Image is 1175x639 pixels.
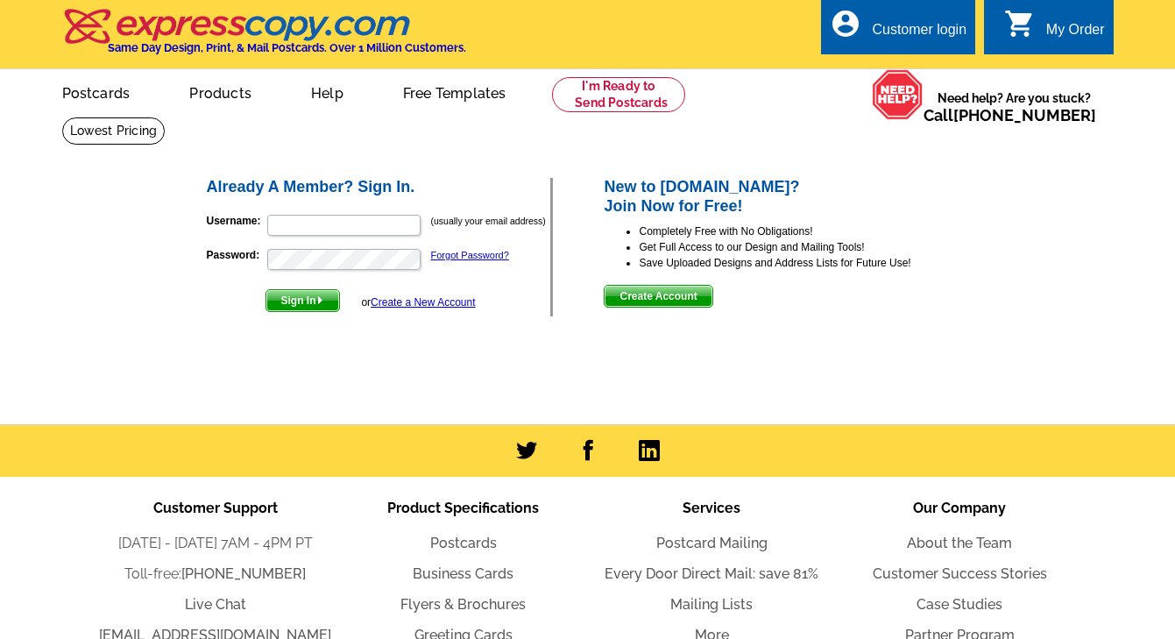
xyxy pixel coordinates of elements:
h4: Same Day Design, Print, & Mail Postcards. Over 1 Million Customers. [108,41,466,54]
span: Sign In [266,290,339,311]
a: Postcard Mailing [656,535,768,551]
li: Save Uploaded Designs and Address Lists for Future Use! [639,255,971,271]
div: or [361,295,475,310]
span: Product Specifications [387,500,539,516]
label: Username: [207,213,265,229]
a: Forgot Password? [431,250,509,260]
span: Customer Support [153,500,278,516]
a: Products [161,71,280,112]
li: [DATE] - [DATE] 7AM - 4PM PT [91,533,339,554]
i: account_circle [830,8,861,39]
a: Live Chat [185,596,246,613]
button: Create Account [604,285,712,308]
a: Postcards [34,71,159,112]
span: Our Company [913,500,1006,516]
li: Toll-free: [91,564,339,585]
a: Flyers & Brochures [400,596,526,613]
a: Mailing Lists [670,596,753,613]
a: About the Team [907,535,1012,551]
li: Completely Free with No Obligations! [639,224,971,239]
span: Call [924,106,1096,124]
a: Business Cards [413,565,513,582]
h2: New to [DOMAIN_NAME]? Join Now for Free! [604,178,971,216]
button: Sign In [265,289,340,312]
a: Help [283,71,372,112]
a: Free Templates [375,71,534,112]
span: Need help? Are you stuck? [924,89,1105,124]
label: Password: [207,247,265,263]
div: Customer login [872,22,966,46]
i: shopping_cart [1004,8,1036,39]
a: Create a New Account [371,296,475,309]
a: Same Day Design, Print, & Mail Postcards. Over 1 Million Customers. [62,21,466,54]
a: Every Door Direct Mail: save 81% [605,565,818,582]
div: My Order [1046,22,1105,46]
a: Postcards [430,535,497,551]
a: Customer Success Stories [873,565,1047,582]
small: (usually your email address) [431,216,546,226]
a: [PHONE_NUMBER] [953,106,1096,124]
span: Services [683,500,740,516]
h2: Already A Member? Sign In. [207,178,551,197]
span: Create Account [605,286,711,307]
li: Get Full Access to our Design and Mailing Tools! [639,239,971,255]
a: account_circle Customer login [830,19,966,41]
img: button-next-arrow-white.png [316,296,324,304]
img: help [872,69,924,120]
a: [PHONE_NUMBER] [181,565,306,582]
a: Case Studies [917,596,1002,613]
a: shopping_cart My Order [1004,19,1105,41]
